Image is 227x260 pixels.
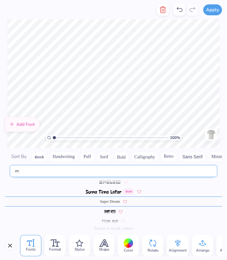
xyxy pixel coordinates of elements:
[160,152,177,162] button: Retro
[102,220,118,224] img: Team MVP
[131,152,158,162] button: Calligraphy
[124,248,133,253] span: Color
[114,152,129,162] button: Bold
[96,152,112,162] button: Serif
[80,152,95,162] button: Puff
[123,189,134,194] span: Greek
[49,247,61,252] span: Format
[94,226,133,231] button: Switch to Greek Letters
[31,152,47,162] button: Greek
[11,153,27,160] span: Sort By
[5,117,40,132] div: Add Font
[5,241,15,251] button: Close
[170,135,180,140] span: 100 %
[203,4,222,15] button: Apply
[104,210,116,214] img: Swamp Witch
[196,248,209,253] span: Arrange
[147,248,158,253] span: Rotate
[49,152,78,162] button: Handwriting
[206,130,216,140] img: Front
[26,247,36,252] span: Fonts
[75,247,85,252] span: Styles
[169,248,187,253] span: Alignment
[86,190,121,194] img: Some Time Later
[100,199,120,204] span: Super Dream
[10,165,217,177] input: Search
[99,247,109,252] span: Shape
[179,152,206,162] button: Sans Serif
[99,180,121,184] img: Sholom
